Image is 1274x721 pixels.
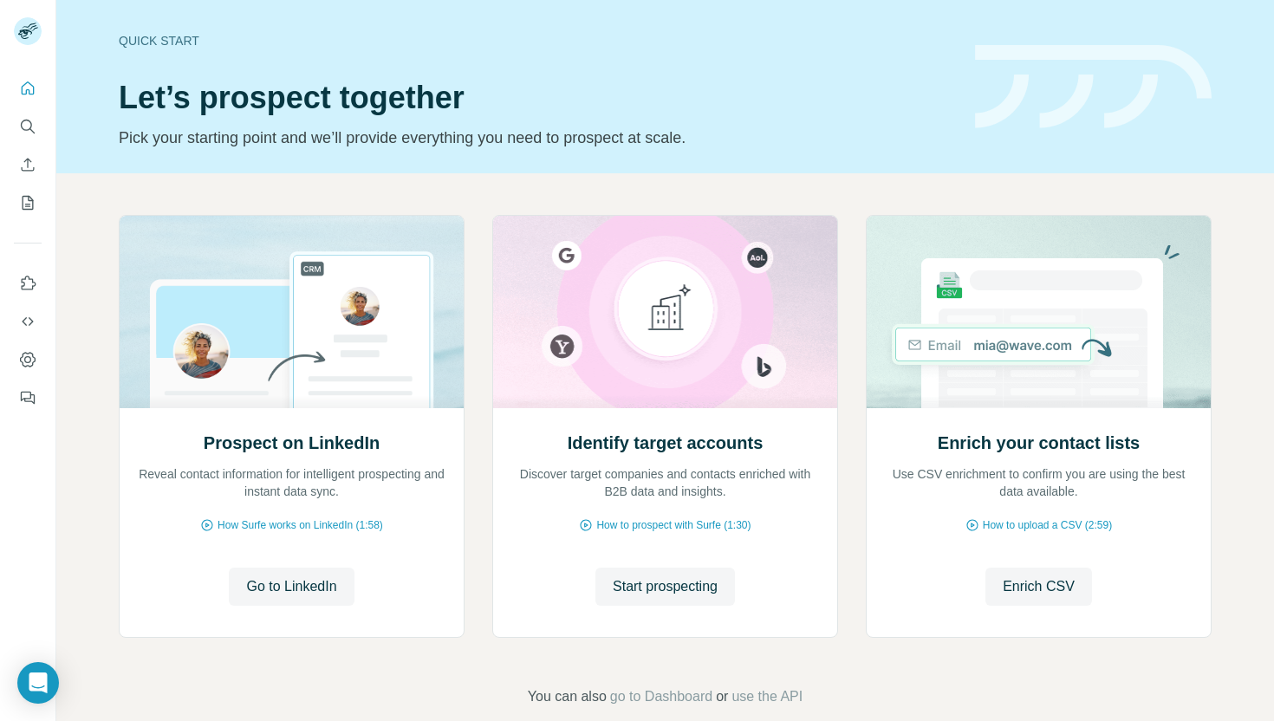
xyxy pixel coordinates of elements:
button: Go to LinkedIn [229,568,354,606]
button: Dashboard [14,344,42,375]
button: use the API [731,686,803,707]
img: Enrich your contact lists [866,216,1212,408]
button: Enrich CSV [14,149,42,180]
button: Use Surfe on LinkedIn [14,268,42,299]
button: Enrich CSV [985,568,1092,606]
img: Prospect on LinkedIn [119,216,465,408]
span: Go to LinkedIn [246,576,336,597]
button: Search [14,111,42,142]
p: Reveal contact information for intelligent prospecting and instant data sync. [137,465,446,500]
span: How to prospect with Surfe (1:30) [596,517,751,533]
p: Pick your starting point and we’ll provide everything you need to prospect at scale. [119,126,954,150]
span: or [716,686,728,707]
p: Discover target companies and contacts enriched with B2B data and insights. [510,465,820,500]
h2: Prospect on LinkedIn [204,431,380,455]
h1: Let’s prospect together [119,81,954,115]
span: Enrich CSV [1003,576,1075,597]
div: Quick start [119,32,954,49]
button: Quick start [14,73,42,104]
span: How Surfe works on LinkedIn (1:58) [218,517,383,533]
p: Use CSV enrichment to confirm you are using the best data available. [884,465,1193,500]
span: You can also [528,686,607,707]
img: Identify target accounts [492,216,838,408]
h2: Identify target accounts [568,431,764,455]
button: go to Dashboard [610,686,712,707]
button: My lists [14,187,42,218]
h2: Enrich your contact lists [938,431,1140,455]
span: Start prospecting [613,576,718,597]
button: Start prospecting [595,568,735,606]
button: Use Surfe API [14,306,42,337]
div: Open Intercom Messenger [17,662,59,704]
button: Feedback [14,382,42,413]
img: banner [975,45,1212,129]
span: How to upload a CSV (2:59) [983,517,1112,533]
